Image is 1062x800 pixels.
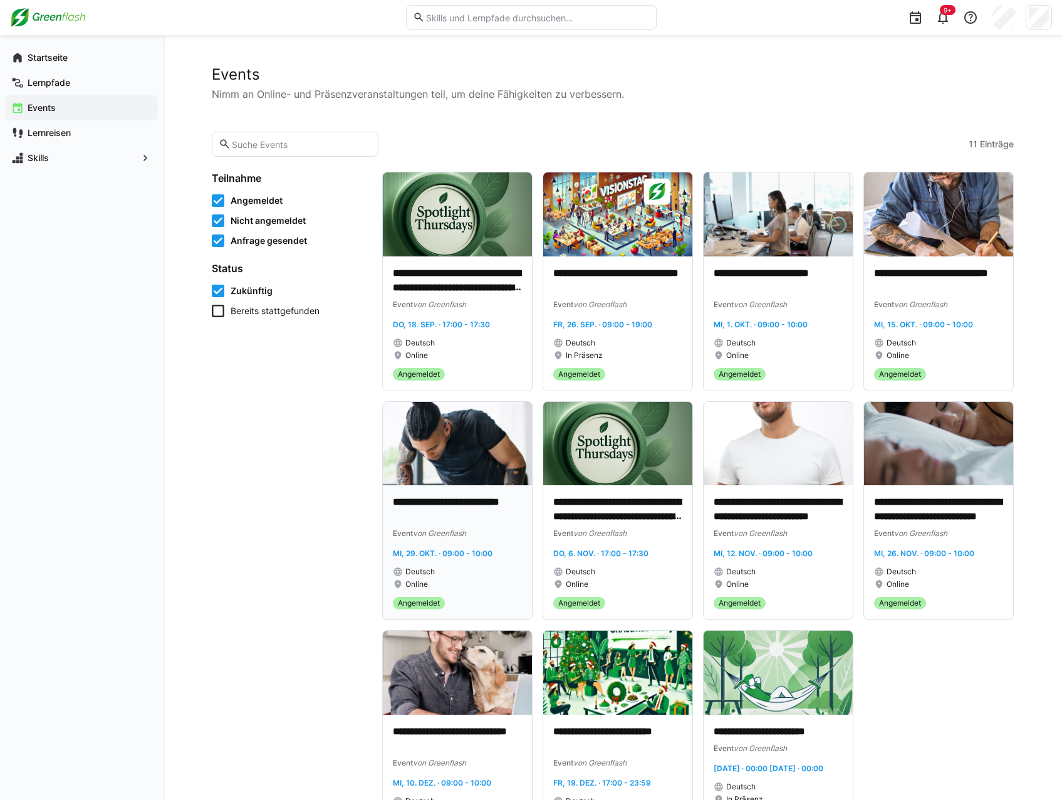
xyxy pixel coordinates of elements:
[231,285,273,297] span: Zukünftig
[969,138,977,150] span: 11
[405,567,435,577] span: Deutsch
[879,369,921,379] span: Angemeldet
[398,369,440,379] span: Angemeldet
[573,300,627,309] span: von Greenflash
[714,744,734,753] span: Event
[383,402,532,486] img: image
[714,529,734,538] span: Event
[405,338,435,348] span: Deutsch
[553,758,573,767] span: Event
[874,529,894,538] span: Event
[704,631,853,715] img: image
[704,402,853,486] img: image
[543,631,692,715] img: image
[212,172,367,184] h4: Teilnahme
[874,320,973,329] span: Mi, 15. Okt. · 09:00 - 10:00
[405,579,428,589] span: Online
[734,300,787,309] span: von Greenflash
[231,194,283,207] span: Angemeldet
[726,350,749,361] span: Online
[413,758,466,767] span: von Greenflash
[413,529,466,538] span: von Greenflash
[212,87,1014,102] p: Nimm an Online- und Präsenzveranstaltungen teil, um deine Fähigkeiten zu verbessern.
[874,300,894,309] span: Event
[894,529,947,538] span: von Greenflash
[231,214,306,227] span: Nicht angemeldet
[212,65,1014,84] h2: Events
[719,598,761,608] span: Angemeldet
[393,300,413,309] span: Event
[425,12,649,23] input: Skills und Lernpfade durchsuchen…
[726,338,756,348] span: Deutsch
[879,598,921,608] span: Angemeldet
[704,172,853,256] img: image
[874,549,974,558] span: Mi, 26. Nov. · 09:00 - 10:00
[553,320,652,329] span: Fr, 26. Sep. · 09:00 - 19:00
[944,6,952,14] span: 9+
[393,320,490,329] span: Do, 18. Sep. · 17:00 - 17:30
[212,262,367,275] h4: Status
[719,369,761,379] span: Angemeldet
[553,529,573,538] span: Event
[543,172,692,256] img: image
[864,402,1013,486] img: image
[887,350,909,361] span: Online
[558,598,600,608] span: Angemeldet
[393,758,413,767] span: Event
[566,579,588,589] span: Online
[566,350,603,361] span: In Präsenz
[393,529,413,538] span: Event
[714,320,808,329] span: Mi, 1. Okt. · 09:00 - 10:00
[734,744,787,753] span: von Greenflash
[543,402,692,486] img: image
[734,529,787,538] span: von Greenflash
[887,579,909,589] span: Online
[714,764,823,773] span: [DATE] · 00:00 [DATE] · 00:00
[726,579,749,589] span: Online
[553,778,651,787] span: Fr, 19. Dez. · 17:00 - 23:59
[894,300,947,309] span: von Greenflash
[573,529,627,538] span: von Greenflash
[231,139,372,150] input: Suche Events
[231,305,320,317] span: Bereits stattgefunden
[573,758,627,767] span: von Greenflash
[393,778,491,787] span: Mi, 10. Dez. · 09:00 - 10:00
[405,350,428,361] span: Online
[553,549,648,558] span: Do, 6. Nov. · 17:00 - 17:30
[887,567,916,577] span: Deutsch
[558,369,600,379] span: Angemeldet
[887,338,916,348] span: Deutsch
[864,172,1013,256] img: image
[553,300,573,309] span: Event
[726,782,756,792] span: Deutsch
[566,338,595,348] span: Deutsch
[393,549,492,558] span: Mi, 29. Okt. · 09:00 - 10:00
[714,549,813,558] span: Mi, 12. Nov. · 09:00 - 10:00
[714,300,734,309] span: Event
[566,567,595,577] span: Deutsch
[413,300,466,309] span: von Greenflash
[398,598,440,608] span: Angemeldet
[231,234,307,247] span: Anfrage gesendet
[980,138,1014,150] span: Einträge
[726,567,756,577] span: Deutsch
[383,631,532,715] img: image
[383,172,532,256] img: image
